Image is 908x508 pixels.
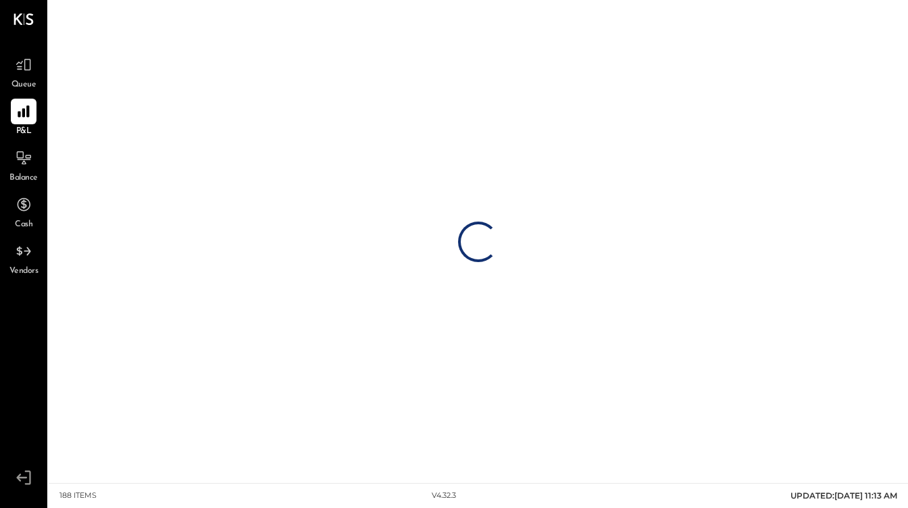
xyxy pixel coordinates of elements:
[9,172,38,184] span: Balance
[11,79,36,91] span: Queue
[15,219,32,231] span: Cash
[1,99,47,138] a: P&L
[1,238,47,278] a: Vendors
[1,145,47,184] a: Balance
[9,265,39,278] span: Vendors
[1,192,47,231] a: Cash
[432,490,456,501] div: v 4.32.3
[1,52,47,91] a: Queue
[16,126,32,138] span: P&L
[59,490,97,501] div: 188 items
[790,490,897,501] span: UPDATED: [DATE] 11:13 AM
